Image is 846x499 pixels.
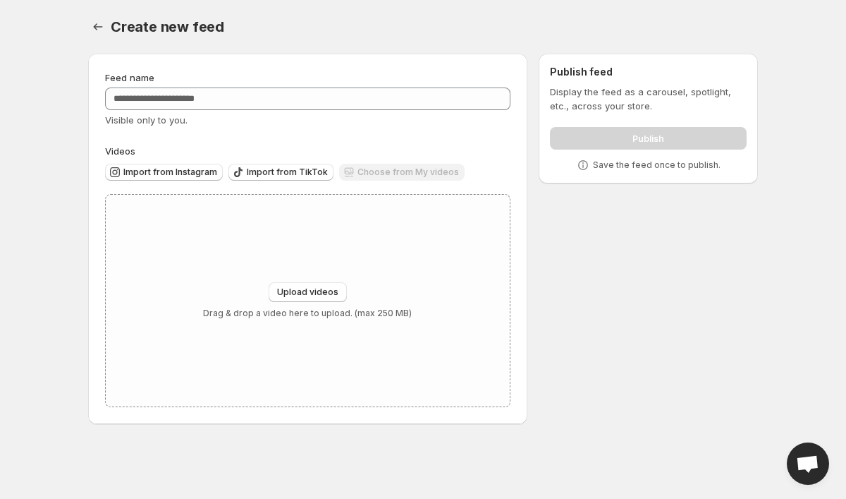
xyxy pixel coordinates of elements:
[593,160,721,171] p: Save the feed once to publish.
[269,282,347,302] button: Upload videos
[105,145,135,157] span: Videos
[105,72,154,83] span: Feed name
[111,18,224,35] span: Create new feed
[247,167,328,178] span: Import from TikTok
[277,287,338,298] span: Upload videos
[550,85,747,113] p: Display the feed as a carousel, spotlight, etc., across your store.
[228,164,333,181] button: Import from TikTok
[105,114,188,126] span: Visible only to you.
[203,308,412,319] p: Drag & drop a video here to upload. (max 250 MB)
[550,65,747,79] h2: Publish feed
[105,164,223,181] button: Import from Instagram
[787,443,829,485] div: Open chat
[88,17,108,37] button: Settings
[123,167,217,178] span: Import from Instagram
